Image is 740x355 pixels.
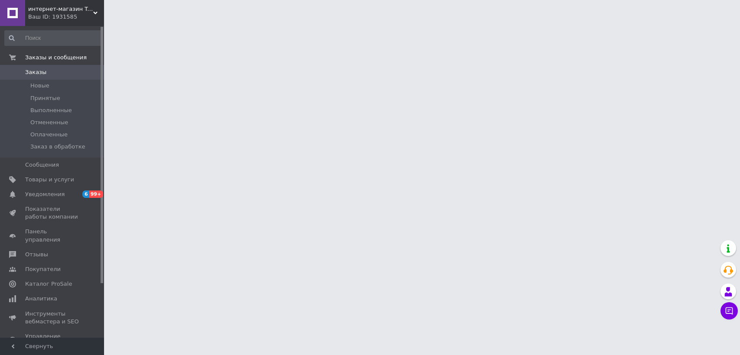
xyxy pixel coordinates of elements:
span: Заказы и сообщения [25,54,87,61]
span: Заказы [25,68,46,76]
span: Заказ в обработке [30,143,85,151]
span: Аналитика [25,295,57,303]
span: Отзывы [25,251,48,258]
span: Покупатели [25,265,61,273]
div: Ваш ID: 1931585 [28,13,104,21]
span: Уведомления [25,190,65,198]
span: Оплаченные [30,131,68,139]
span: Выполненные [30,106,72,114]
input: Поиск [4,30,102,46]
span: Каталог ProSale [25,280,72,288]
span: Управление сайтом [25,332,80,348]
span: Товары и услуги [25,176,74,184]
button: Чат с покупателем [720,302,738,319]
span: Отмененные [30,119,68,126]
span: Инструменты вебмастера и SEO [25,310,80,326]
span: Принятые [30,94,60,102]
span: 6 [82,190,89,198]
span: 99+ [89,190,104,198]
span: Сообщения [25,161,59,169]
span: Панель управления [25,228,80,243]
span: интернет-магазин Trendy [28,5,93,13]
span: Новые [30,82,49,90]
span: Показатели работы компании [25,205,80,221]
